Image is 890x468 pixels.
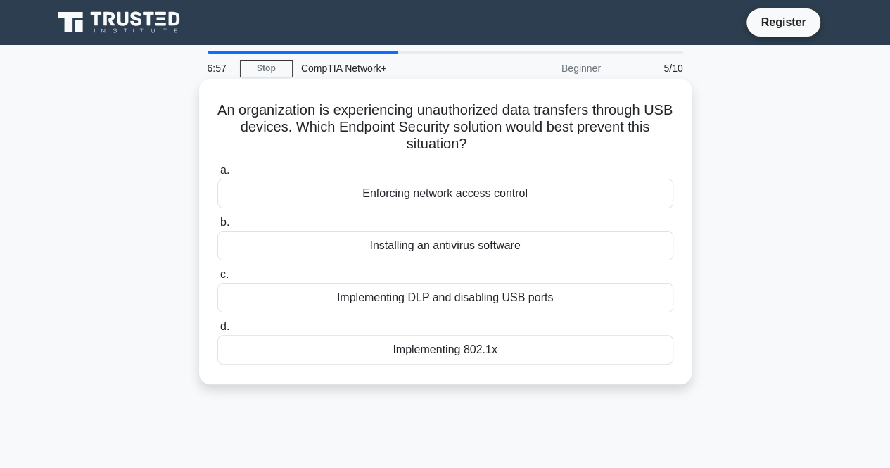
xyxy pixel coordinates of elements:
div: 5/10 [609,54,692,82]
span: b. [220,216,229,228]
div: Implementing DLP and disabling USB ports [217,283,673,312]
div: Installing an antivirus software [217,231,673,260]
div: 6:57 [199,54,240,82]
h5: An organization is experiencing unauthorized data transfers through USB devices. Which Endpoint S... [216,101,675,153]
div: Beginner [486,54,609,82]
div: Implementing 802.1x [217,335,673,365]
div: Enforcing network access control [217,179,673,208]
span: d. [220,320,229,332]
a: Register [752,13,814,31]
a: Stop [240,60,293,77]
span: c. [220,268,229,280]
div: CompTIA Network+ [293,54,486,82]
span: a. [220,164,229,176]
